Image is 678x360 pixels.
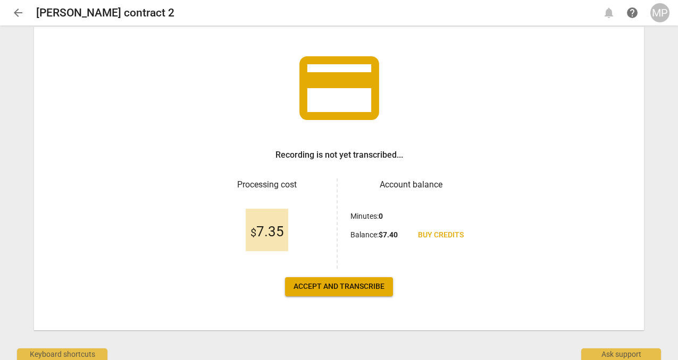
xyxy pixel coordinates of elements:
[623,3,642,22] a: Help
[350,229,398,241] p: Balance :
[650,3,669,22] button: MP
[250,226,256,239] span: $
[379,230,398,239] b: $ 7.40
[285,277,393,296] button: Accept and transcribe
[418,230,464,241] span: Buy credits
[294,281,384,292] span: Accept and transcribe
[409,226,472,245] a: Buy credits
[206,178,328,191] h3: Processing cost
[350,211,383,222] p: Minutes :
[350,178,472,191] h3: Account balance
[626,6,639,19] span: help
[291,40,387,136] span: credit_card
[36,6,174,20] h2: [PERSON_NAME] contract 2
[17,348,107,360] div: Keyboard shortcuts
[12,6,24,19] span: arrow_back
[581,348,661,360] div: Ask support
[275,149,403,161] h3: Recording is not yet transcribed...
[250,224,284,240] span: 7.35
[379,212,383,220] b: 0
